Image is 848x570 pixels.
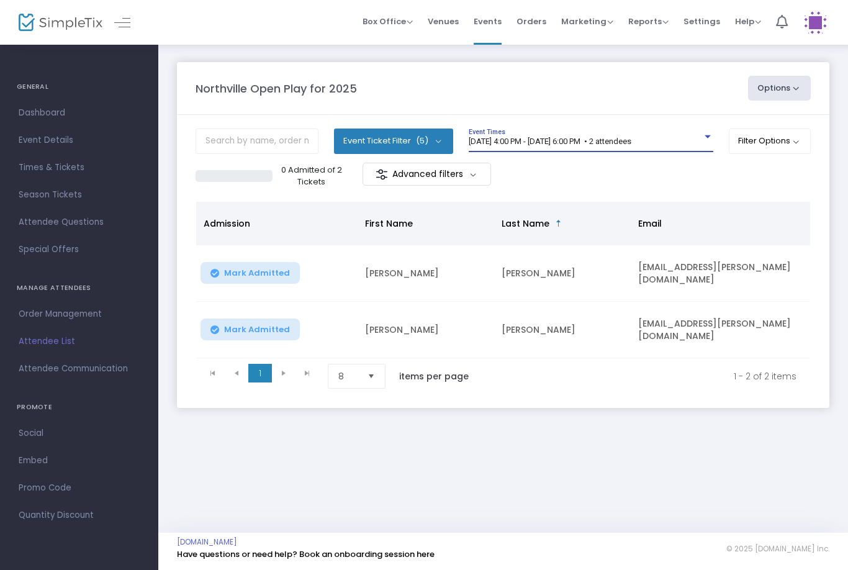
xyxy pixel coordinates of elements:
span: Last Name [502,217,549,230]
img: filter [376,168,388,181]
span: Embed [19,453,140,469]
h4: GENERAL [17,75,142,99]
a: [DOMAIN_NAME] [177,537,237,547]
span: Social [19,425,140,441]
span: Order Management [19,306,140,322]
span: [DATE] 4:00 PM - [DATE] 6:00 PM • 2 attendees [469,137,631,146]
button: Mark Admitted [201,319,300,340]
span: Season Tickets [19,187,140,203]
span: 8 [338,370,358,382]
h4: MANAGE ATTENDEES [17,276,142,301]
span: Settings [683,6,720,37]
label: items per page [399,370,469,382]
span: Attendee Questions [19,214,140,230]
span: Mark Admitted [224,325,290,335]
td: [PERSON_NAME] [494,302,631,358]
m-panel-title: Northville Open Play for 2025 [196,80,357,97]
td: [PERSON_NAME] [494,245,631,302]
span: Event Details [19,132,140,148]
span: Special Offers [19,242,140,258]
span: Box Office [363,16,413,27]
a: Have questions or need help? Book an onboarding session here [177,548,435,560]
span: Quantity Discount [19,507,140,523]
span: © 2025 [DOMAIN_NAME] Inc. [726,544,829,554]
p: 0 Admitted of 2 Tickets [277,164,346,188]
span: Venues [428,6,459,37]
h4: PROMOTE [17,395,142,420]
td: [EMAIL_ADDRESS][PERSON_NAME][DOMAIN_NAME] [631,302,817,358]
button: Filter Options [729,129,811,153]
button: Options [748,76,811,101]
span: Attendee Communication [19,361,140,377]
span: Orders [516,6,546,37]
span: Mark Admitted [224,268,290,278]
span: First Name [365,217,413,230]
span: Email [638,217,662,230]
span: Promo Code [19,480,140,496]
button: Select [363,364,380,388]
span: Help [735,16,761,27]
m-button: Advanced filters [363,163,491,186]
span: Reports [628,16,669,27]
span: Attendee List [19,333,140,350]
input: Search by name, order number, email, ip address [196,129,318,154]
span: Admission [204,217,250,230]
kendo-pager-info: 1 - 2 of 2 items [495,364,796,389]
span: Dashboard [19,105,140,121]
span: (5) [416,136,428,146]
td: [PERSON_NAME] [358,245,494,302]
button: Event Ticket Filter(5) [334,129,453,153]
button: Mark Admitted [201,262,300,284]
span: Events [474,6,502,37]
span: Times & Tickets [19,160,140,176]
td: [PERSON_NAME] [358,302,494,358]
span: Marketing [561,16,613,27]
span: Page 1 [248,364,272,382]
div: Data table [196,202,810,358]
span: Sortable [554,219,564,228]
td: [EMAIL_ADDRESS][PERSON_NAME][DOMAIN_NAME] [631,245,817,302]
